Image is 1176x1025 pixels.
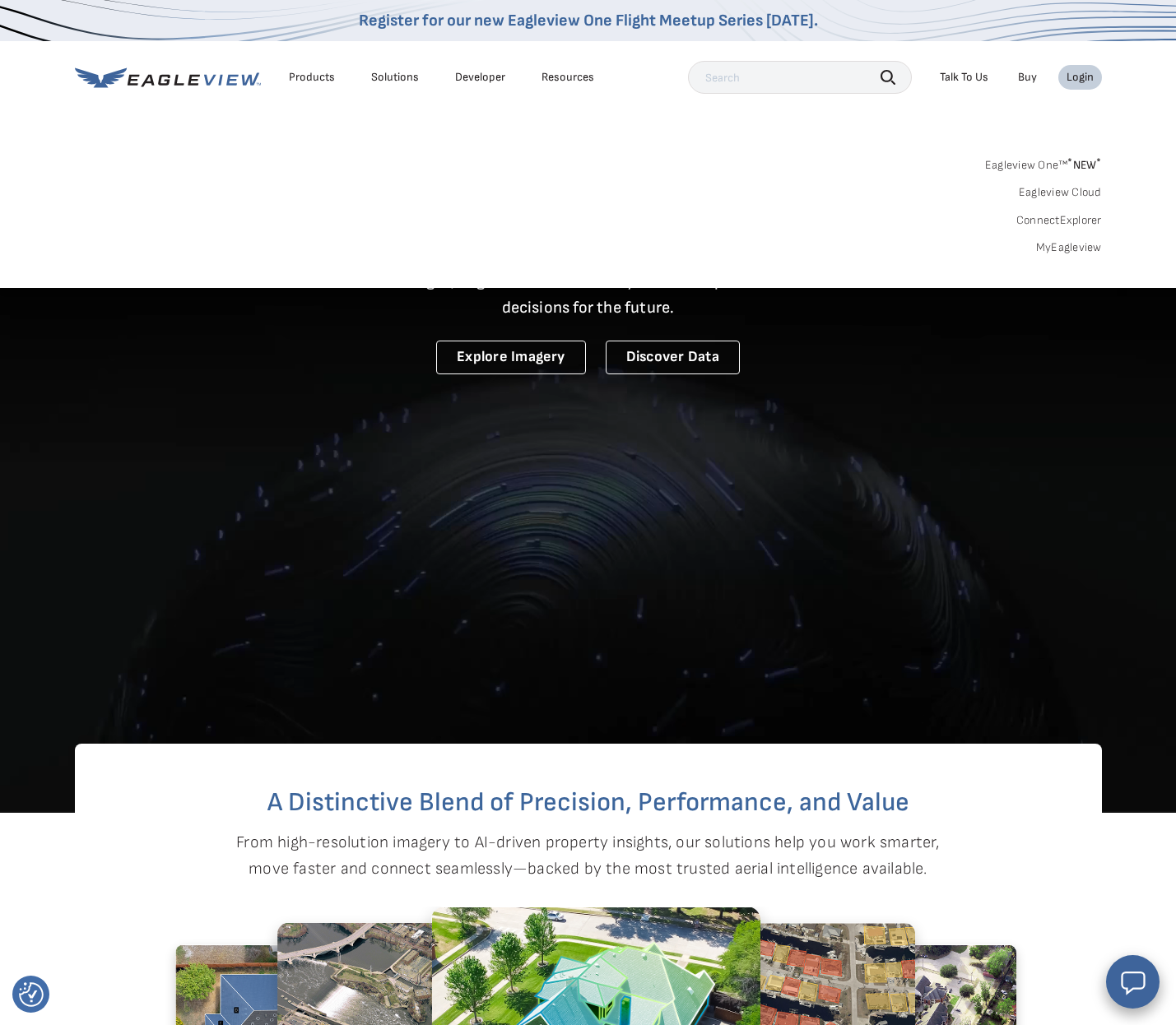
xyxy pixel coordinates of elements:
[688,61,912,94] input: Search
[19,982,44,1007] img: Revisit consent button
[19,982,44,1007] button: Consent Preferences
[289,70,335,85] div: Products
[1036,240,1102,255] a: MyEagleview
[985,153,1102,172] a: Eagleview One™*NEW*
[236,829,941,882] p: From high-resolution imagery to AI-driven property insights, our solutions help you work smarter,...
[1067,158,1101,172] span: NEW
[1106,955,1160,1009] button: Open chat window
[1016,213,1102,228] a: ConnectExplorer
[1018,70,1037,85] a: Buy
[359,11,818,30] a: Register for our new Eagleview One Flight Meetup Series [DATE].
[1019,185,1102,200] a: Eagleview Cloud
[1067,70,1094,85] div: Login
[606,341,740,374] a: Discover Data
[542,70,594,85] div: Resources
[436,341,586,374] a: Explore Imagery
[455,70,505,85] a: Developer
[371,70,419,85] div: Solutions
[940,70,988,85] div: Talk To Us
[141,790,1036,816] h2: A Distinctive Blend of Precision, Performance, and Value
